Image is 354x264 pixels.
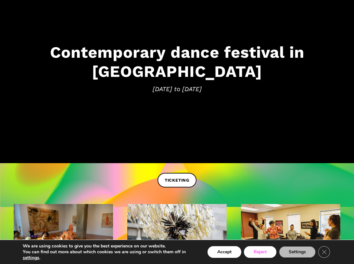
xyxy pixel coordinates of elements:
[23,255,39,261] button: settings
[244,246,276,258] button: Reject
[208,246,241,258] button: Accept
[6,43,348,81] h3: Contemporary dance festival in [GEOGRAPHIC_DATA]
[6,84,348,94] span: [DATE] to [DATE]
[318,246,330,258] button: Close GDPR Cookie Banner
[23,249,196,261] p: You can find out more about which cookies we are using or switch them off in .
[23,243,196,249] p: We are using cookies to give you the best experience on our website.
[165,177,189,184] span: TICKETING
[279,246,316,258] button: Settings
[158,173,196,187] a: TICKETING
